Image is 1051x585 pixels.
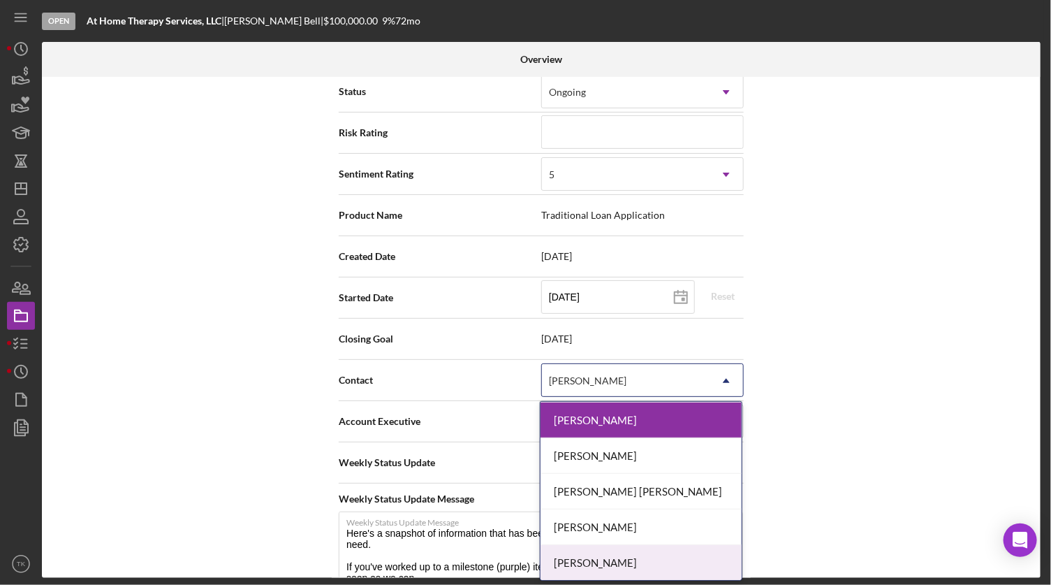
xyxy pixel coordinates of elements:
div: Ongoing [549,87,586,98]
span: Account Executive [339,414,541,428]
button: Reset [702,286,744,307]
span: Traditional Loan Application [541,210,744,221]
span: Risk Rating [339,126,541,140]
span: Started Date [339,291,541,305]
span: Weekly Status Update [339,456,541,470]
text: TK [17,561,26,568]
b: Overview [520,54,562,65]
div: 72 mo [395,15,420,27]
div: [PERSON_NAME] [541,438,742,474]
div: [PERSON_NAME] [541,510,742,545]
span: [DATE] [541,333,744,345]
div: [PERSON_NAME] [541,403,742,438]
b: At Home Therapy Services, LLC [87,15,221,27]
div: 9 % [382,15,395,27]
button: TK [7,550,35,578]
div: [PERSON_NAME] [541,545,742,581]
span: Status [339,85,541,99]
div: 5 [549,169,554,180]
div: $100,000.00 [323,15,382,27]
div: [PERSON_NAME] [549,375,626,387]
span: Product Name [339,208,541,222]
span: Sentiment Rating [339,167,541,181]
label: Weekly Status Update Message [346,512,743,528]
div: [PERSON_NAME] Bell | [224,15,323,27]
span: Closing Goal [339,332,541,346]
span: [DATE] [541,251,744,262]
div: Open [42,13,75,30]
div: | [87,15,224,27]
div: Open Intercom Messenger [1004,523,1037,557]
span: Created Date [339,250,541,263]
span: Contact [339,373,541,387]
div: [PERSON_NAME] [PERSON_NAME] [541,474,742,510]
div: Reset [711,286,735,307]
textarea: Here's a snapshot of information that has been fully approved, as well as the items we still need... [339,512,743,579]
span: Weekly Status Update Message [339,492,744,506]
